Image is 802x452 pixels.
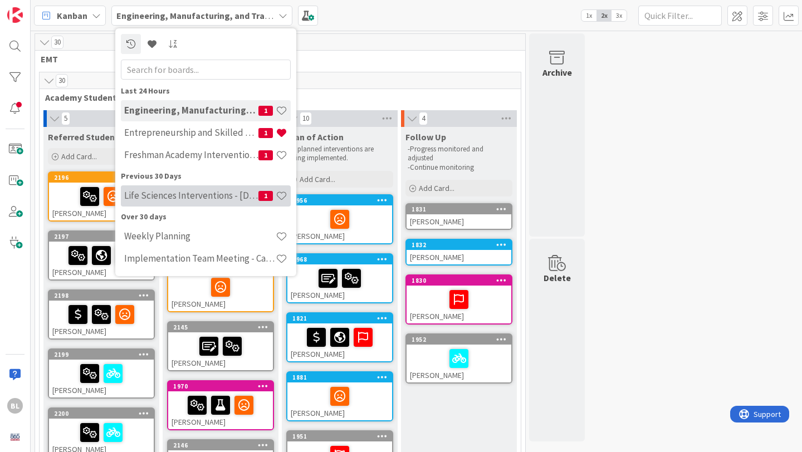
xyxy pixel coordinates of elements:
div: [PERSON_NAME] [49,301,154,338]
div: [PERSON_NAME] [287,382,392,420]
div: 1830 [407,276,511,286]
div: Archive [542,66,572,79]
h4: Life Sciences Interventions - [DATE]-[DATE] [124,190,258,201]
h4: Implementation Team Meeting - Career Themed [124,253,276,264]
span: Kanban [57,9,87,22]
div: 1832[PERSON_NAME] [407,240,511,264]
a: 1971[PERSON_NAME] [167,262,274,312]
span: Add Card... [61,151,97,161]
div: BL [7,398,23,414]
div: 1830 [412,277,511,284]
div: 2196 [49,173,154,183]
span: 30 [56,74,68,87]
div: 1832 [412,241,511,249]
div: [PERSON_NAME] [168,332,273,370]
div: 1952 [412,336,511,343]
div: 2197 [54,233,154,240]
div: 2196[PERSON_NAME] [49,173,154,220]
a: 1881[PERSON_NAME] [286,371,393,421]
a: 1831[PERSON_NAME] [405,203,512,230]
div: 1952 [407,335,511,345]
div: 1881 [287,372,392,382]
span: 10 [300,112,312,125]
div: [PERSON_NAME] [407,286,511,323]
a: 1821[PERSON_NAME] [286,312,393,362]
div: 2198 [49,291,154,301]
div: 2197 [49,232,154,242]
a: 2197[PERSON_NAME] [48,230,155,281]
div: 1832 [407,240,511,250]
span: 1 [258,150,273,160]
a: 1970[PERSON_NAME] [167,380,274,430]
input: Search for boards... [121,60,291,80]
div: [PERSON_NAME] [168,391,273,429]
div: 2146 [173,441,273,449]
span: 1x [581,10,596,21]
h4: Entrepreneurship and Skilled Services Interventions - [DATE]-[DATE] [124,127,258,138]
a: 2196[PERSON_NAME] [48,171,155,222]
img: avatar [7,429,23,445]
p: All planned interventions are being implemented. [288,145,391,163]
div: 2198 [54,292,154,299]
h4: Engineering, Manufacturing, and Transportation [124,105,258,116]
div: 2199 [54,351,154,358]
div: [PERSON_NAME] [49,183,154,220]
a: 1830[PERSON_NAME] [405,274,512,325]
span: 3x [612,10,627,21]
a: 2145[PERSON_NAME] [167,321,274,371]
div: [PERSON_NAME] [168,273,273,311]
div: 2198[PERSON_NAME] [49,291,154,338]
div: [PERSON_NAME] [287,205,392,243]
div: 1831 [407,204,511,214]
span: EMT [41,53,511,65]
div: 2145 [168,322,273,332]
input: Quick Filter... [638,6,722,26]
div: 1881 [292,374,392,381]
span: Add Card... [419,183,454,193]
div: 2200 [54,410,154,417]
div: [PERSON_NAME] [407,250,511,264]
span: 1 [258,106,273,116]
div: 1951 [287,431,392,441]
div: 1821 [287,313,392,323]
div: 1831 [412,205,511,213]
span: Follow Up [405,131,446,143]
span: 1 [258,128,273,138]
div: Over 30 days [121,211,291,223]
span: Plan of Action [286,131,344,143]
div: 1956[PERSON_NAME] [287,195,392,243]
div: 1968[PERSON_NAME] [287,254,392,302]
div: [PERSON_NAME] [287,264,392,302]
div: 1821[PERSON_NAME] [287,313,392,361]
span: 1 [258,191,273,201]
span: Referred Students [48,131,123,143]
div: 1830[PERSON_NAME] [407,276,511,323]
b: Engineering, Manufacturing, and Transportation [116,10,314,21]
div: 1956 [287,195,392,205]
span: 5 [61,112,70,125]
div: 2199[PERSON_NAME] [49,350,154,397]
h4: Freshman Academy Intervention - [DATE]-[DATE] [124,149,258,160]
div: 2146 [168,440,273,450]
div: 2145 [173,323,273,331]
div: 1971[PERSON_NAME] [168,263,273,311]
div: [PERSON_NAME] [49,360,154,397]
div: 1970 [173,382,273,390]
a: 2198[PERSON_NAME] [48,289,155,340]
a: 1952[PERSON_NAME] [405,333,512,384]
span: Academy Students (10th Grade) [45,92,507,103]
div: 2199 [49,350,154,360]
p: -Continue monitoring [408,163,510,172]
p: -Progress monitored and adjusted [408,145,510,163]
div: [PERSON_NAME] [407,345,511,382]
div: Last 24 Hours [121,85,291,97]
div: 1881[PERSON_NAME] [287,372,392,420]
div: 1968 [287,254,392,264]
span: 4 [419,112,428,125]
div: [PERSON_NAME] [407,214,511,229]
div: Previous 30 Days [121,170,291,182]
div: 1951 [292,433,392,440]
div: 1831[PERSON_NAME] [407,204,511,229]
div: 2197[PERSON_NAME] [49,232,154,279]
div: [PERSON_NAME] [49,242,154,279]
